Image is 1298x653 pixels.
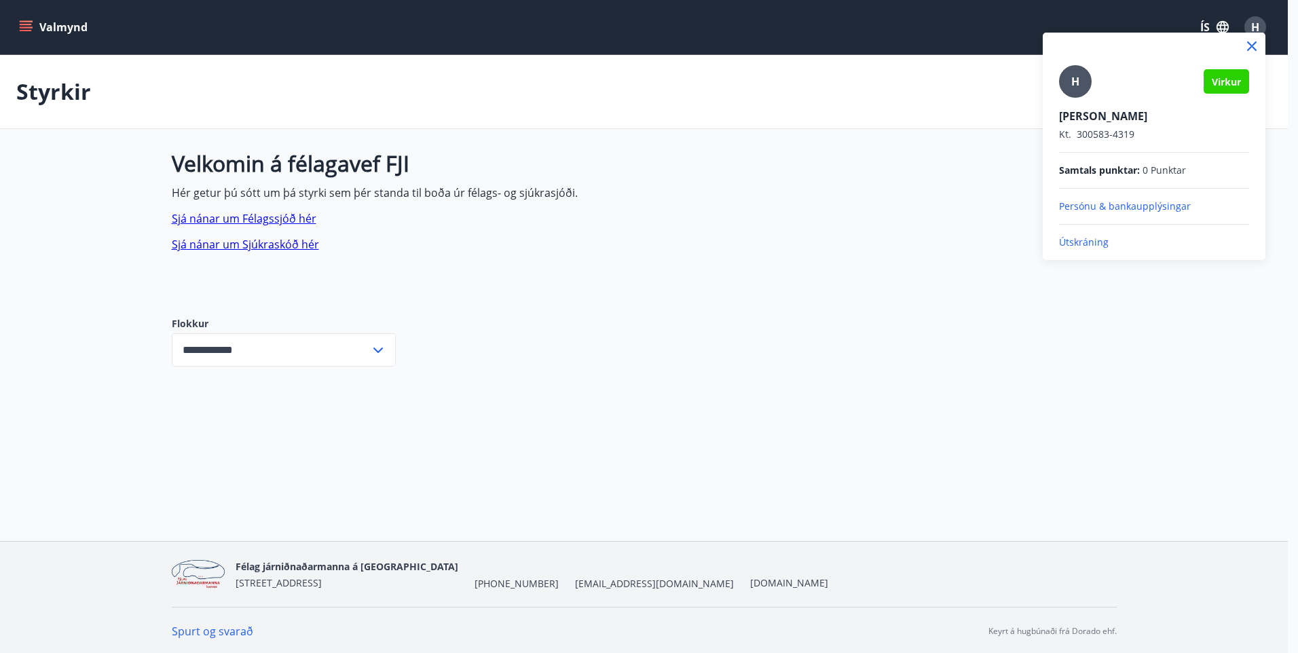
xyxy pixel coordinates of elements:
p: 300583-4319 [1059,128,1249,141]
span: Samtals punktar : [1059,164,1140,177]
span: H [1071,74,1079,89]
span: 0 Punktar [1143,164,1186,177]
p: Persónu & bankaupplýsingar [1059,200,1249,213]
p: [PERSON_NAME] [1059,109,1249,124]
p: Útskráning [1059,236,1249,249]
span: Virkur [1212,75,1241,88]
span: Kt. [1059,128,1071,141]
